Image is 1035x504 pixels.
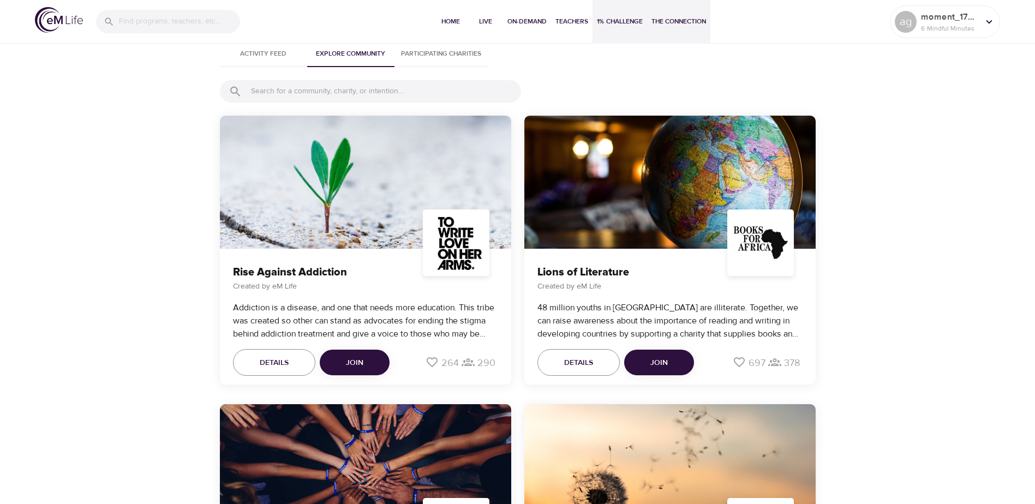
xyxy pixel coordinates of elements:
p: 378 [784,356,800,370]
button: Join [320,350,390,376]
span: 1% Challenge [597,16,643,27]
span: The Connection [651,16,706,27]
button: Join [624,350,694,376]
p: Created by eM Life [537,279,803,292]
p: 697 [749,356,765,370]
p: 264 [441,356,459,370]
span: Live [472,16,499,27]
img: logo [35,7,83,33]
div: Paella dish [220,116,511,249]
p: 290 [477,356,495,370]
p: moment_1741733816 [921,10,979,23]
span: Details [260,356,289,370]
span: Activity Feed [226,48,301,59]
span: Teachers [555,16,588,27]
h3: Lions of Literature [537,266,803,279]
span: Participating Charities [401,48,481,59]
input: Find programs, teachers, etc... [119,10,240,33]
p: Created by eM Life [233,279,498,292]
h3: Rise Against Addiction [233,266,498,279]
input: Search for a community, charity, or intention... [251,83,521,100]
button: Details [233,349,315,376]
span: Details [564,356,593,370]
div: Paella dish [524,116,816,249]
span: On-Demand [507,16,547,27]
span: Explore Community [314,48,388,59]
p: 48 million youths in [GEOGRAPHIC_DATA] are illiterate. Together, we can raise awareness about the... [537,301,803,340]
button: Details [537,349,620,376]
span: Join [346,356,363,370]
span: Home [438,16,464,27]
div: ag [895,11,917,33]
p: 6 Mindful Minutes [921,23,979,33]
span: Join [650,356,668,370]
p: Addiction is a disease, and one that needs more education. This tribe was created so other can st... [233,301,498,340]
